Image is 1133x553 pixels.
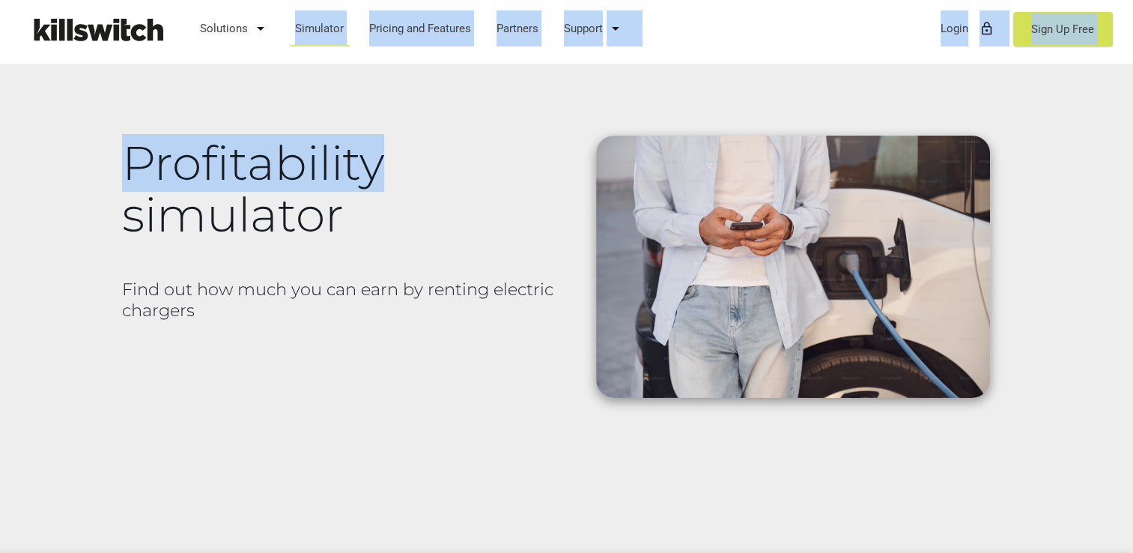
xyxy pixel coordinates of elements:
[122,137,559,241] h1: Profitability simulator
[362,9,479,48] a: Pricing and Features
[122,279,559,321] h2: Find out how much you can earn by renting electric chargers
[934,9,1002,48] a: Loginlock_outline
[193,9,277,48] a: Solutions
[607,10,625,46] i: arrow_drop_down
[557,9,632,48] a: Support
[490,9,546,48] a: Partners
[596,136,989,398] img: Men charging his vehicle from EV charger with integrated payments
[252,10,270,46] i: arrow_drop_down
[979,10,994,46] i: lock_outline
[288,9,351,48] a: Simulator
[22,11,172,48] img: Killswitch
[1013,12,1113,46] a: Sign Up Free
